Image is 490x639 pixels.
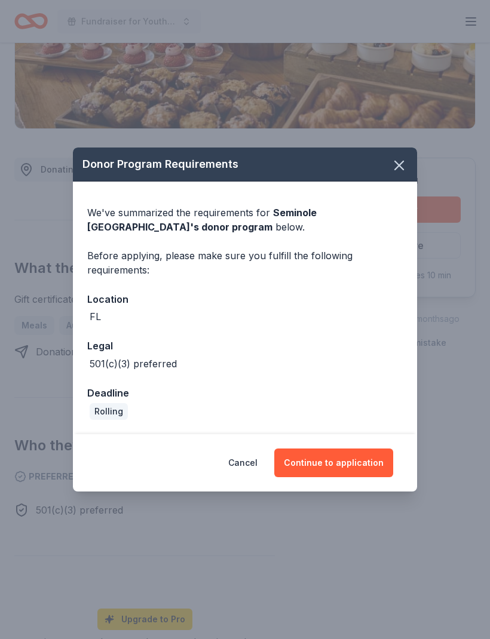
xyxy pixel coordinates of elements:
div: Location [87,291,403,307]
div: Donor Program Requirements [73,148,417,182]
div: FL [90,309,101,324]
div: 501(c)(3) preferred [90,357,177,371]
div: Deadline [87,385,403,401]
button: Cancel [228,448,258,477]
button: Continue to application [274,448,393,477]
div: Rolling [90,403,128,420]
div: Legal [87,338,403,354]
div: We've summarized the requirements for below. [87,205,403,234]
div: Before applying, please make sure you fulfill the following requirements: [87,248,403,277]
